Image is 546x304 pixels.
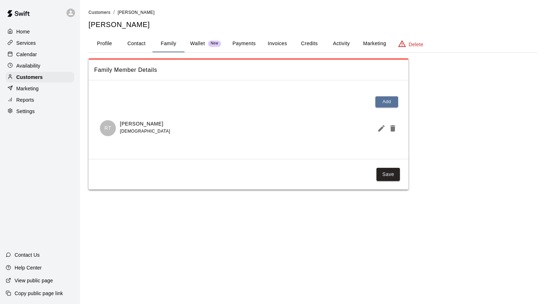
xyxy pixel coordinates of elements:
span: New [208,41,221,46]
p: Calendar [16,51,37,58]
a: Calendar [6,49,74,60]
p: [PERSON_NAME] [120,120,170,128]
p: Customers [16,74,43,81]
p: Home [16,28,30,35]
p: RT [105,124,112,132]
span: [PERSON_NAME] [118,10,155,15]
button: Save [376,168,400,181]
p: Services [16,39,36,47]
button: Edit Member [374,121,386,135]
a: Customers [6,72,74,82]
button: Add [375,96,398,107]
p: Help Center [15,264,42,271]
a: Services [6,38,74,48]
p: Reports [16,96,34,103]
p: Availability [16,62,41,69]
p: Settings [16,108,35,115]
button: Profile [89,35,121,52]
p: Marketing [16,85,39,92]
button: Family [152,35,184,52]
a: Settings [6,106,74,117]
div: Rory Taylor [100,120,116,136]
span: [DEMOGRAPHIC_DATA] [120,129,170,134]
p: View public page [15,277,53,284]
li: / [113,9,115,16]
a: Customers [89,9,111,15]
button: Delete [386,121,397,135]
button: Credits [293,35,325,52]
a: Home [6,26,74,37]
span: Customers [89,10,111,15]
div: basic tabs example [89,35,537,52]
button: Invoices [261,35,293,52]
button: Activity [325,35,357,52]
nav: breadcrumb [89,9,537,16]
button: Contact [121,35,152,52]
p: Delete [409,41,423,48]
a: Availability [6,60,74,71]
span: Family Member Details [94,65,403,75]
p: Wallet [190,40,205,47]
a: Marketing [6,83,74,94]
a: Reports [6,95,74,105]
p: Copy public page link [15,290,63,297]
button: Payments [227,35,261,52]
h5: [PERSON_NAME] [89,20,537,30]
p: Contact Us [15,251,40,258]
button: Marketing [357,35,392,52]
